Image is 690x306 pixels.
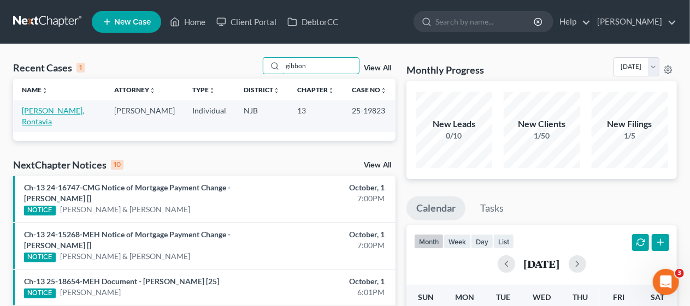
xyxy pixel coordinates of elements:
h2: [DATE] [524,258,560,269]
a: View All [364,64,391,72]
div: NOTICE [24,206,56,215]
td: 25-19823 [343,100,396,131]
button: month [414,234,444,249]
button: week [444,234,471,249]
div: Recent Cases [13,61,85,74]
a: DebtorCC [282,12,344,32]
input: Search by name... [435,11,535,32]
a: [PERSON_NAME] & [PERSON_NAME] [60,251,190,262]
a: [PERSON_NAME] & [PERSON_NAME] [60,204,190,215]
a: Chapterunfold_more [297,86,334,94]
a: View All [364,161,391,169]
div: 7:00PM [272,193,385,204]
i: unfold_more [328,87,334,94]
a: [PERSON_NAME] [60,287,121,298]
a: [PERSON_NAME] [592,12,676,32]
td: NJB [235,100,288,131]
iframe: Intercom live chat [653,269,679,295]
span: New Case [114,18,151,26]
a: Ch-13 24-16747-CMG Notice of Mortgage Payment Change - [PERSON_NAME] [] [24,183,231,203]
div: 1/5 [592,130,668,141]
td: 13 [288,100,343,131]
div: 6:01PM [272,287,385,298]
a: Home [164,12,211,32]
a: Districtunfold_more [244,86,280,94]
div: 10 [111,160,123,170]
a: Case Nounfold_more [352,86,387,94]
a: Help [554,12,591,32]
h3: Monthly Progress [406,63,484,76]
div: New Filings [592,118,668,130]
div: New Clients [504,118,580,130]
span: Fri [613,292,624,302]
div: New Leads [416,118,492,130]
button: list [493,234,514,249]
div: 7:00PM [272,240,385,251]
i: unfold_more [209,87,215,94]
div: NOTICE [24,253,56,262]
i: unfold_more [273,87,280,94]
div: October, 1 [272,276,385,287]
span: Sat [651,292,664,302]
a: Typeunfold_more [192,86,215,94]
div: NOTICE [24,289,56,298]
a: Client Portal [211,12,282,32]
div: 1/50 [504,130,580,141]
a: Tasks [470,196,514,220]
span: Sun [418,292,434,302]
button: day [471,234,493,249]
span: 3 [675,269,684,278]
a: Attorneyunfold_more [114,86,156,94]
a: Ch-13 24-15268-MEH Notice of Mortgage Payment Change - [PERSON_NAME] [] [24,230,231,250]
i: unfold_more [149,87,156,94]
td: [PERSON_NAME] [105,100,184,131]
span: Tue [496,292,510,302]
div: 1 [76,63,85,73]
td: Individual [184,100,235,131]
a: Nameunfold_more [22,86,48,94]
a: Calendar [406,196,465,220]
div: 0/10 [416,130,492,141]
div: NextChapter Notices [13,158,123,171]
span: Wed [533,292,551,302]
i: unfold_more [42,87,48,94]
i: unfold_more [380,87,387,94]
a: [PERSON_NAME], Rontavia [22,106,84,126]
span: Mon [455,292,474,302]
div: October, 1 [272,182,385,193]
div: October, 1 [272,229,385,240]
span: Thu [573,292,588,302]
input: Search by name... [282,58,359,74]
a: Ch-13 25-18654-MEH Document - [PERSON_NAME] [25] [24,277,219,286]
